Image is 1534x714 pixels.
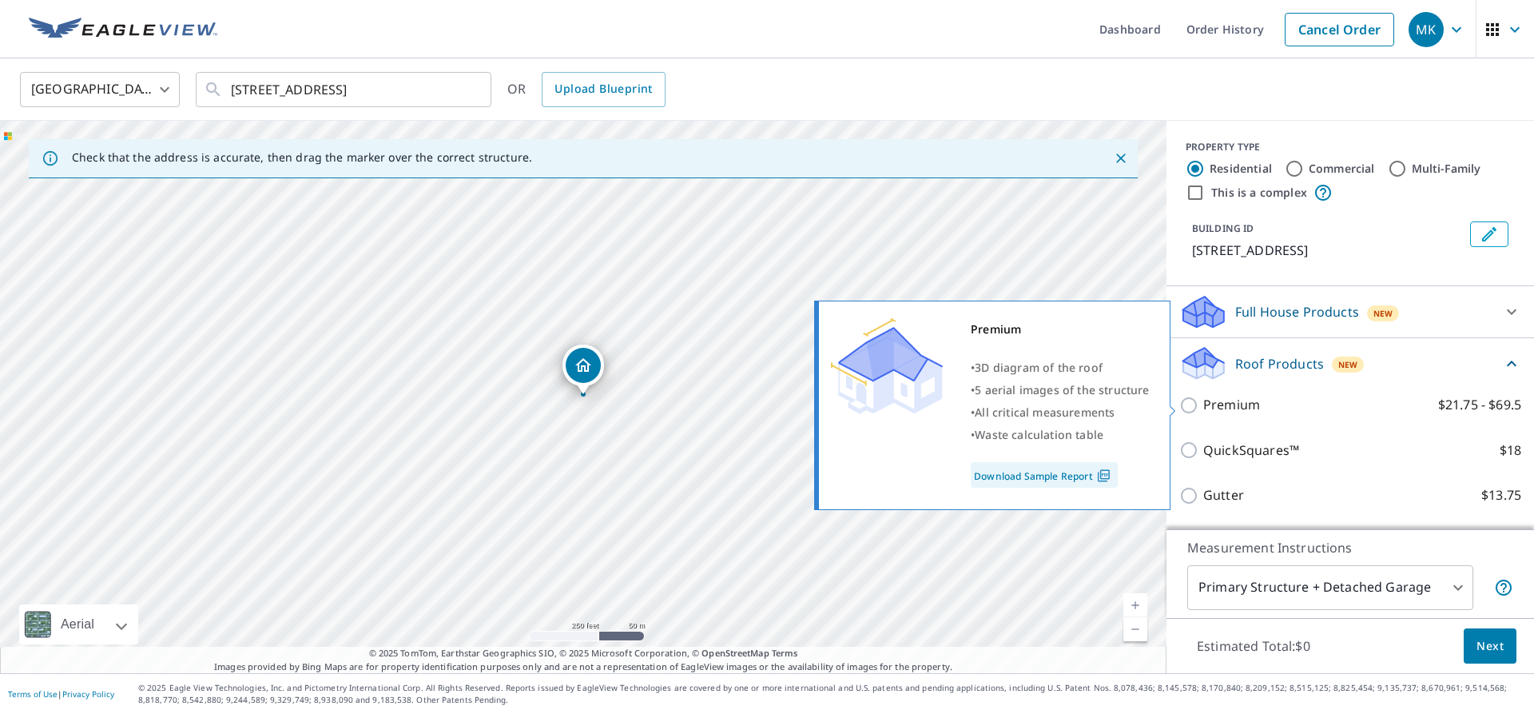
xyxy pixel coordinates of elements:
[1093,469,1115,483] img: Pdf Icon
[1235,302,1359,321] p: Full House Products
[1409,12,1444,47] div: MK
[62,688,114,700] a: Privacy Policy
[29,18,217,42] img: EV Logo
[1309,161,1375,177] label: Commercial
[20,67,180,112] div: [GEOGRAPHIC_DATA]
[1412,161,1481,177] label: Multi-Family
[1184,628,1323,664] p: Estimated Total: $0
[1373,307,1393,320] span: New
[1476,636,1504,656] span: Next
[562,345,604,394] div: Dropped pin, building 1, Residential property, 1846 W 24th St Erie, PA 16502
[971,318,1150,341] div: Premium
[1470,221,1508,247] button: Edit building 1
[1211,185,1307,201] label: This is a complex
[1464,628,1516,664] button: Next
[1438,395,1521,415] p: $21.75 - $69.5
[831,318,943,414] img: Premium
[971,462,1118,488] a: Download Sample Report
[1481,485,1521,505] p: $13.75
[1210,161,1272,177] label: Residential
[1179,345,1521,382] div: Roof ProductsNew
[231,67,459,112] input: Search by address or latitude-longitude
[1123,617,1147,641] a: Current Level 17, Zoom Out
[971,424,1150,446] div: •
[975,405,1115,420] span: All critical measurements
[554,79,652,99] span: Upload Blueprint
[1338,358,1358,371] span: New
[772,647,798,659] a: Terms
[1187,565,1473,610] div: Primary Structure + Detached Garage
[542,72,665,107] a: Upload Blueprint
[8,689,114,699] p: |
[56,604,99,644] div: Aerial
[975,360,1103,375] span: 3D diagram of the roof
[1186,140,1515,154] div: PROPERTY TYPE
[8,688,58,700] a: Terms of Use
[1187,538,1513,557] p: Measurement Instructions
[971,357,1150,379] div: •
[72,150,532,165] p: Check that the address is accurate, then drag the marker over the correct structure.
[1494,578,1513,597] span: Your report will include the primary structure and a detached garage if one exists.
[1192,241,1464,260] p: [STREET_ADDRESS]
[701,647,769,659] a: OpenStreetMap
[1203,485,1244,505] p: Gutter
[1500,441,1521,461] p: $18
[1111,148,1131,169] button: Close
[1179,293,1521,331] div: Full House ProductsNew
[1123,593,1147,617] a: Current Level 17, Zoom In
[975,382,1149,397] span: 5 aerial images of the structure
[1285,13,1394,46] a: Cancel Order
[1203,441,1299,461] p: QuickSquares™
[975,427,1103,442] span: Waste calculation table
[1235,354,1324,373] p: Roof Products
[971,401,1150,424] div: •
[369,647,798,660] span: © 2025 TomTom, Earthstar Geographics SIO, © 2025 Microsoft Corporation, ©
[19,604,138,644] div: Aerial
[1203,395,1260,415] p: Premium
[507,72,666,107] div: OR
[971,379,1150,401] div: •
[138,682,1526,706] p: © 2025 Eagle View Technologies, Inc. and Pictometry International Corp. All Rights Reserved. Repo...
[1192,221,1254,235] p: BUILDING ID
